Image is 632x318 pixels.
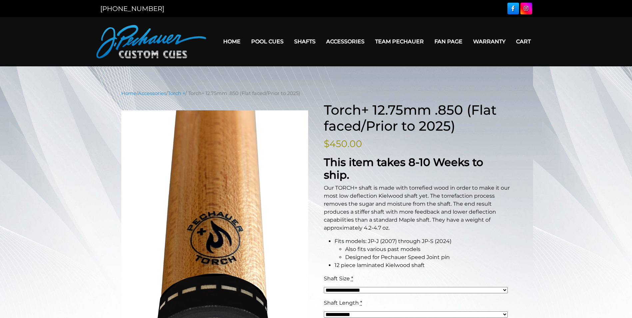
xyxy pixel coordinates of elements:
[168,90,185,96] a: Torch +
[324,102,511,134] h1: Torch+ 12.75mm .850 (Flat faced/Prior to 2025)
[511,33,536,50] a: Cart
[468,33,511,50] a: Warranty
[345,253,511,261] li: Designed for Pechauer Speed Joint pin
[218,33,246,50] a: Home
[324,156,483,181] strong: This item takes 8-10 Weeks to ship.
[334,237,511,261] li: Fits models: JP-J (2007) through JP-S (2024)
[246,33,289,50] a: Pool Cues
[360,300,362,306] abbr: required
[138,90,166,96] a: Accessories
[429,33,468,50] a: Fan Page
[324,184,511,232] p: Our TORCH+ shaft is made with torrefied wood in order to make it our most low deflection Kielwood...
[334,261,511,269] li: 12 piece laminated Kielwood shaft
[324,300,359,306] span: Shaft Length
[121,90,511,97] nav: Breadcrumb
[121,90,137,96] a: Home
[324,275,350,282] span: Shaft Size
[289,33,321,50] a: Shafts
[100,5,164,13] a: [PHONE_NUMBER]
[324,138,362,149] bdi: 450.00
[351,275,353,282] abbr: required
[321,33,370,50] a: Accessories
[345,245,511,253] li: Also fits various past models
[96,25,206,58] img: Pechauer Custom Cues
[370,33,429,50] a: Team Pechauer
[324,138,329,149] span: $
